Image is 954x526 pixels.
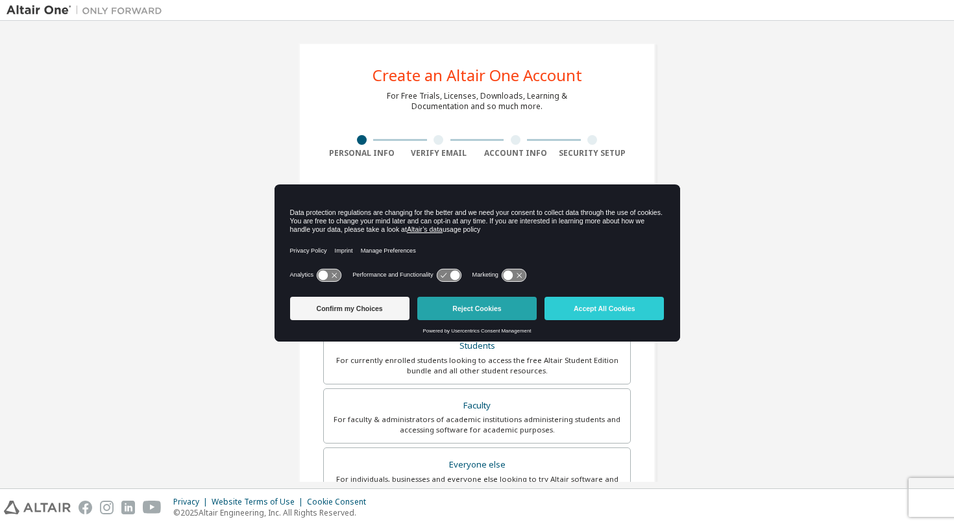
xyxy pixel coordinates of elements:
div: Privacy [173,497,212,507]
img: youtube.svg [143,501,162,514]
div: For Free Trials, Licenses, Downloads, Learning & Documentation and so much more. [387,91,567,112]
img: instagram.svg [100,501,114,514]
div: Security Setup [554,148,631,158]
div: Verify Email [400,148,478,158]
div: Faculty [332,397,622,415]
img: Altair One [6,4,169,17]
div: Cookie Consent [307,497,374,507]
img: altair_logo.svg [4,501,71,514]
div: For faculty & administrators of academic institutions administering students and accessing softwa... [332,414,622,435]
div: Everyone else [332,456,622,474]
div: Create an Altair One Account [373,68,582,83]
div: Account Info [477,148,554,158]
div: For currently enrolled students looking to access the free Altair Student Edition bundle and all ... [332,355,622,376]
img: linkedin.svg [121,501,135,514]
div: For individuals, businesses and everyone else looking to try Altair software and explore our prod... [332,474,622,495]
div: Students [332,337,622,355]
div: Website Terms of Use [212,497,307,507]
img: facebook.svg [79,501,92,514]
p: © 2025 Altair Engineering, Inc. All Rights Reserved. [173,507,374,518]
div: Personal Info [323,148,400,158]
